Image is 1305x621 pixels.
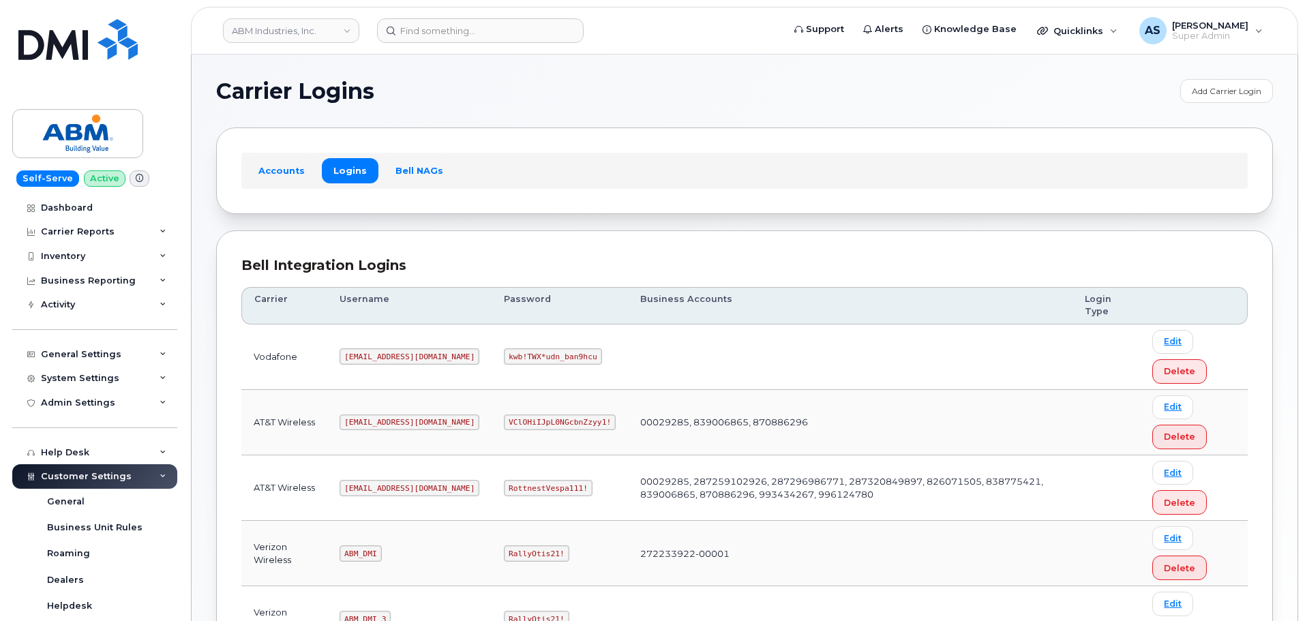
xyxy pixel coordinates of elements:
button: Delete [1152,425,1207,449]
a: Edit [1152,592,1193,616]
td: 272233922-00001 [628,521,1072,586]
a: Accounts [247,158,316,183]
code: RallyOtis21! [504,545,569,562]
code: ABM_DMI [340,545,381,562]
code: [EMAIL_ADDRESS][DOMAIN_NAME] [340,480,479,496]
th: Carrier [241,287,327,324]
a: Edit [1152,395,1193,419]
code: RottnestVespa111! [504,480,592,496]
code: VClOHiIJpL0NGcbnZzyy1! [504,414,616,431]
a: Edit [1152,461,1193,485]
td: 00029285, 287259102926, 287296986771, 287320849897, 826071505, 838775421, 839006865, 870886296, 9... [628,455,1072,521]
button: Delete [1152,556,1207,580]
a: Edit [1152,330,1193,354]
td: AT&T Wireless [241,455,327,521]
td: AT&T Wireless [241,390,327,455]
th: Business Accounts [628,287,1072,324]
code: kwb!TWX*udn_ban9hcu [504,348,601,365]
a: Bell NAGs [384,158,455,183]
a: Add Carrier Login [1180,79,1273,103]
code: [EMAIL_ADDRESS][DOMAIN_NAME] [340,414,479,431]
a: Logins [322,158,378,183]
span: Delete [1164,365,1195,378]
span: Delete [1164,430,1195,443]
th: Username [327,287,492,324]
span: Delete [1164,562,1195,575]
button: Delete [1152,490,1207,515]
code: [EMAIL_ADDRESS][DOMAIN_NAME] [340,348,479,365]
th: Login Type [1072,287,1140,324]
span: Delete [1164,496,1195,509]
td: 00029285, 839006865, 870886296 [628,390,1072,455]
td: Verizon Wireless [241,521,327,586]
button: Delete [1152,359,1207,384]
td: Vodafone [241,324,327,390]
th: Password [492,287,628,324]
div: Bell Integration Logins [241,256,1248,275]
span: Carrier Logins [216,81,374,102]
a: Edit [1152,526,1193,550]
